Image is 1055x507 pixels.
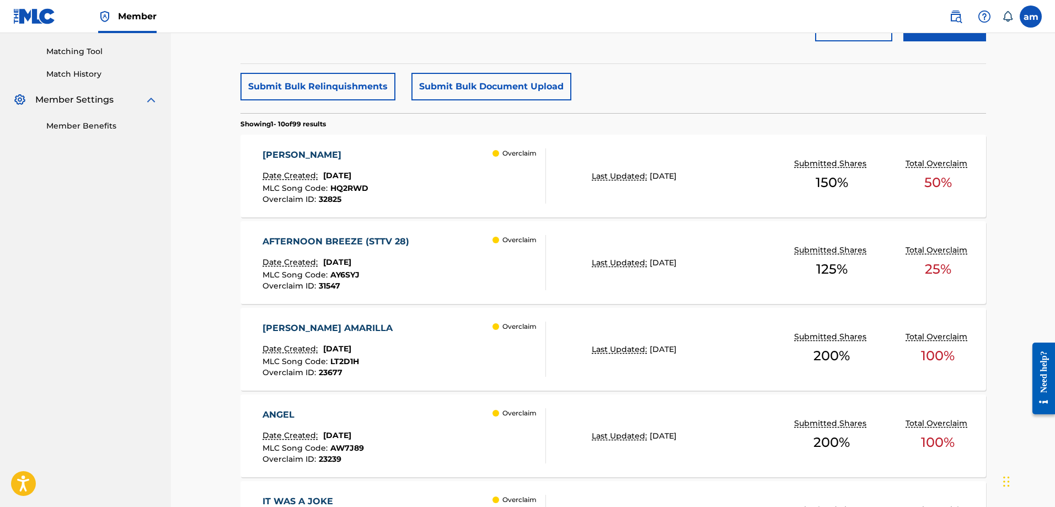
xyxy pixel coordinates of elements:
img: MLC Logo [13,8,56,24]
div: User Menu [1020,6,1042,28]
img: search [949,10,962,23]
span: Member Settings [35,93,114,106]
span: 100 % [921,346,955,366]
p: Total Overclaim [906,244,970,256]
button: Submit Bulk Document Upload [411,73,571,100]
div: [PERSON_NAME] AMARILLA [263,322,398,335]
div: AFTERNOON BREEZE (STTV 28) [263,235,415,248]
a: Matching Tool [46,46,158,57]
span: 150 % [816,173,848,193]
span: Member [118,10,157,23]
span: MLC Song Code : [263,443,330,453]
span: 23677 [319,367,342,377]
p: Overclaim [502,235,537,245]
p: Showing 1 - 10 of 99 results [240,119,326,129]
span: 23239 [319,454,341,464]
a: ANGELDate Created:[DATE]MLC Song Code:AW7J89Overclaim ID:23239 OverclaimLast Updated:[DATE]Submit... [240,394,986,477]
p: Date Created: [263,343,320,355]
p: Last Updated: [592,344,650,355]
img: help [978,10,991,23]
p: Total Overclaim [906,418,970,429]
p: Overclaim [502,148,537,158]
span: Overclaim ID : [263,454,319,464]
div: [PERSON_NAME] [263,148,368,162]
iframe: Chat Widget [1000,454,1055,507]
span: Overclaim ID : [263,281,319,291]
span: Overclaim ID : [263,194,319,204]
span: 200 % [813,346,850,366]
span: 200 % [813,433,850,452]
span: 25 % [925,259,951,279]
span: AW7J89 [330,443,364,453]
p: Submitted Shares [794,158,869,169]
p: Last Updated: [592,170,650,182]
span: [DATE] [323,257,351,267]
span: 100 % [921,433,955,452]
p: Overclaim [502,322,537,332]
span: 32825 [319,194,341,204]
span: LT2D1H [330,356,359,366]
p: Date Created: [263,430,320,441]
p: Submitted Shares [794,418,869,429]
a: AFTERNOON BREEZE (STTV 28)Date Created:[DATE]MLC Song Code:AY6SYJOverclaim ID:31547 OverclaimLast... [240,221,986,304]
p: Total Overclaim [906,331,970,343]
span: [DATE] [650,344,677,354]
span: MLC Song Code : [263,356,330,366]
img: Member Settings [13,93,26,106]
div: Help [973,6,995,28]
p: Overclaim [502,408,537,418]
button: Submit Bulk Relinquishments [240,73,395,100]
p: Last Updated: [592,257,650,269]
p: Date Created: [263,257,320,268]
p: Submitted Shares [794,331,869,343]
a: [PERSON_NAME]Date Created:[DATE]MLC Song Code:HQ2RWDOverclaim ID:32825 OverclaimLast Updated:[DAT... [240,135,986,217]
a: [PERSON_NAME] AMARILLADate Created:[DATE]MLC Song Code:LT2D1HOverclaim ID:23677 OverclaimLast Upd... [240,308,986,391]
span: AY6SYJ [330,270,360,280]
a: Member Benefits [46,120,158,132]
span: [DATE] [650,431,677,441]
span: MLC Song Code : [263,183,330,193]
p: Date Created: [263,170,320,182]
div: ANGEL [263,408,364,421]
div: Notifications [1002,11,1013,22]
p: Last Updated: [592,430,650,442]
span: 50 % [924,173,952,193]
p: Submitted Shares [794,244,869,256]
span: [DATE] [323,170,351,180]
span: Overclaim ID : [263,367,319,377]
img: expand [144,93,158,106]
a: Public Search [945,6,967,28]
span: [DATE] [650,258,677,268]
span: 31547 [319,281,340,291]
iframe: Resource Center [1024,334,1055,423]
span: [DATE] [650,171,677,181]
span: [DATE] [323,344,351,354]
p: Overclaim [502,495,537,505]
span: 125 % [816,259,848,279]
p: Total Overclaim [906,158,970,169]
img: Top Rightsholder [98,10,111,23]
a: Match History [46,68,158,80]
span: HQ2RWD [330,183,368,193]
span: [DATE] [323,430,351,440]
div: Drag [1003,465,1010,498]
span: MLC Song Code : [263,270,330,280]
